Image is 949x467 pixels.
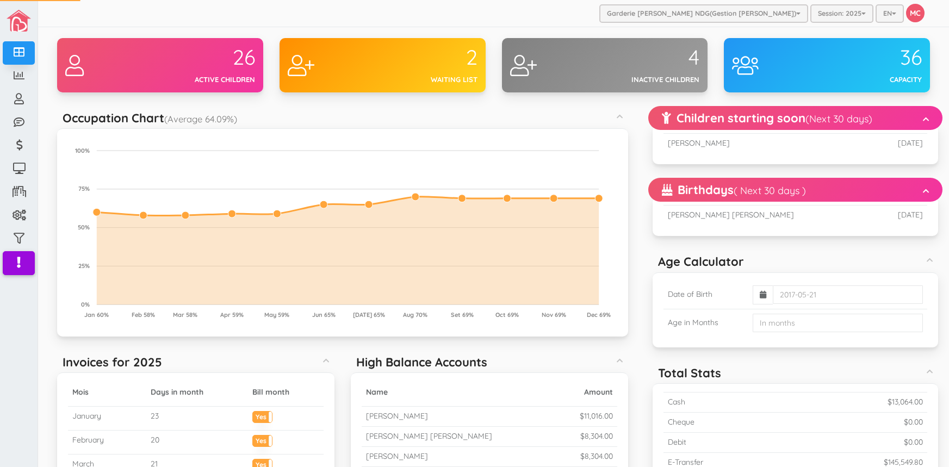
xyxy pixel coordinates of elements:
[253,435,272,444] label: Yes
[773,285,923,304] input: 2017-05-21
[580,431,613,441] small: $8,304.00
[132,311,155,319] tspan: Feb 58%
[78,262,90,270] tspan: 25%
[78,185,90,193] tspan: 75%
[7,10,31,32] img: image
[663,432,790,452] td: Debit
[63,356,162,369] h5: Invoices for 2025
[662,111,872,124] h5: Children starting soon
[78,223,90,231] tspan: 50%
[662,183,806,196] h5: Birthdays
[312,311,336,319] tspan: Jun 65%
[734,184,806,197] small: ( Next 30 days )
[366,388,559,396] h5: Name
[542,311,566,319] tspan: Nov 69%
[252,388,319,396] h5: Bill month
[151,388,244,396] h5: Days in month
[353,311,385,319] tspan: [DATE] 65%
[663,412,790,432] td: Cheque
[663,309,748,337] td: Age in Months
[173,311,197,319] tspan: Mar 58%
[663,206,874,225] td: [PERSON_NAME] [PERSON_NAME]
[253,412,272,420] label: Yes
[146,407,248,431] td: 23
[753,314,923,332] input: In months
[264,311,289,319] tspan: May 59%
[605,74,699,85] div: Inactive children
[160,74,255,85] div: Active children
[842,134,927,153] td: [DATE]
[81,301,90,308] tspan: 0%
[356,356,487,369] h5: High Balance Accounts
[68,431,146,454] td: February
[790,412,927,432] td: $0.00
[366,411,428,421] small: [PERSON_NAME]
[567,388,613,396] h5: Amount
[805,113,872,125] small: (Next 30 days)
[403,311,427,319] tspan: Aug 70%
[605,46,699,69] div: 4
[663,134,842,153] td: [PERSON_NAME]
[495,311,519,319] tspan: Oct 69%
[366,431,492,441] small: [PERSON_NAME] [PERSON_NAME]
[68,407,146,431] td: January
[790,392,927,412] td: $13,064.00
[663,392,790,412] td: Cash
[663,281,748,309] td: Date of Birth
[63,111,237,124] h5: Occupation Chart
[827,46,922,69] div: 36
[382,74,477,85] div: Waiting list
[580,451,613,461] small: $8,304.00
[160,46,255,69] div: 26
[146,431,248,454] td: 20
[827,74,922,85] div: Capacity
[580,411,613,421] small: $11,016.00
[72,388,142,396] h5: Mois
[874,206,927,225] td: [DATE]
[366,451,428,461] small: [PERSON_NAME]
[220,311,244,319] tspan: Apr 59%
[382,46,477,69] div: 2
[587,311,611,319] tspan: Dec 69%
[75,147,90,154] tspan: 100%
[790,432,927,452] td: $0.00
[658,366,721,379] h5: Total Stats
[451,311,474,319] tspan: Set 69%
[84,311,109,319] tspan: Jan 60%
[658,255,744,268] h5: Age Calculator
